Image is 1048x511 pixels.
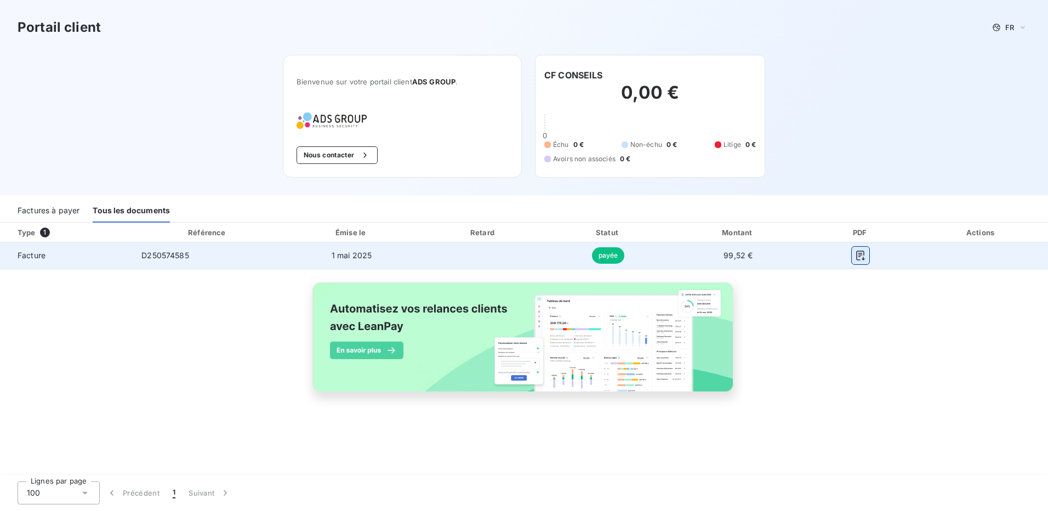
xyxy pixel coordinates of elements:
[549,227,668,238] div: Statut
[297,146,378,164] button: Nous contacter
[9,250,124,261] span: Facture
[745,140,756,150] span: 0 €
[303,276,745,411] img: banner
[809,227,913,238] div: PDF
[27,487,40,498] span: 100
[544,69,603,82] h6: CF CONSEILS
[423,227,544,238] div: Retard
[297,112,367,129] img: Company logo
[297,77,508,86] span: Bienvenue sur votre portail client .
[630,140,662,150] span: Non-échu
[544,82,756,115] h2: 0,00 €
[573,140,584,150] span: 0 €
[543,131,547,140] span: 0
[592,247,625,264] span: payée
[724,251,753,260] span: 99,52 €
[672,227,805,238] div: Montant
[100,481,166,504] button: Précédent
[166,481,182,504] button: 1
[553,140,569,150] span: Échu
[620,154,630,164] span: 0 €
[553,154,616,164] span: Avoirs non associés
[188,228,225,237] div: Référence
[40,228,50,237] span: 1
[93,200,170,223] div: Tous les documents
[182,481,237,504] button: Suivant
[141,251,189,260] span: D250574585
[18,200,79,223] div: Factures à payer
[11,227,130,238] div: Type
[667,140,677,150] span: 0 €
[173,487,175,498] span: 1
[1005,23,1014,32] span: FR
[18,18,101,37] h3: Portail client
[285,227,418,238] div: Émise le
[724,140,741,150] span: Litige
[332,251,372,260] span: 1 mai 2025
[917,227,1046,238] div: Actions
[412,77,455,86] span: ADS GROUP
